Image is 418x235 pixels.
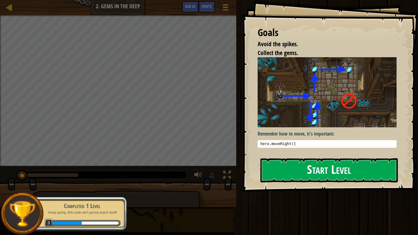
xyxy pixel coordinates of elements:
[258,130,397,137] p: Remember how to move, it's important:
[218,1,233,16] button: Show game menu
[209,170,215,180] span: ♫
[8,200,36,228] img: trophy.png
[43,202,121,210] div: Completed 1 Level
[207,170,218,182] button: ♫
[258,49,298,57] span: Collect the gems.
[260,158,398,182] button: Start Level
[258,40,298,48] span: Avoid the spikes.
[250,40,395,49] li: Avoid the spikes.
[192,170,204,182] button: Adjust volume
[185,3,196,9] span: Ask AI
[258,26,397,40] div: Goals
[45,219,53,227] span: 3
[250,49,395,58] li: Collect the gems.
[221,170,233,182] button: Toggle fullscreen
[43,210,121,215] p: Keep going, this code ain't gonna teach itself!
[258,57,397,127] img: Gems in the deep
[182,1,199,13] button: Ask AI
[202,3,212,9] span: Hints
